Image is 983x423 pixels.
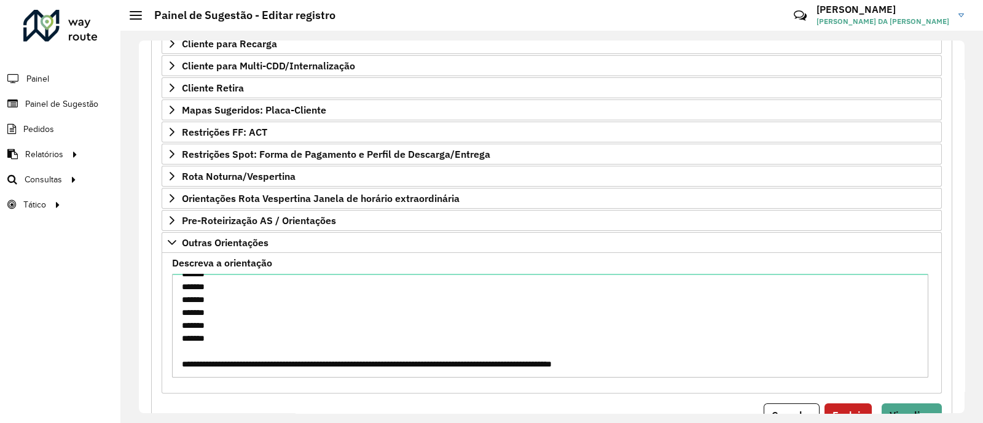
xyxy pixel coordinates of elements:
a: Cliente para Multi-CDD/Internalização [162,55,942,76]
span: Rota Noturna/Vespertina [182,171,296,181]
a: Mapas Sugeridos: Placa-Cliente [162,99,942,120]
a: Outras Orientações [162,232,942,253]
span: Orientações Rota Vespertina Janela de horário extraordinária [182,193,460,203]
span: Painel [26,72,49,85]
span: Restrições FF: ACT [182,127,267,137]
div: Outras Orientações [162,253,942,394]
span: Cliente para Recarga [182,39,277,49]
span: [PERSON_NAME] DA [PERSON_NAME] [817,16,949,27]
span: Excluir [832,409,864,421]
label: Descreva a orientação [172,255,272,270]
a: Orientações Rota Vespertina Janela de horário extraordinária [162,188,942,209]
span: Cancelar [772,409,812,421]
a: Restrições FF: ACT [162,122,942,142]
a: Restrições Spot: Forma de Pagamento e Perfil de Descarga/Entrega [162,144,942,165]
a: Cliente Retira [162,77,942,98]
span: Relatórios [25,148,63,161]
a: Pre-Roteirização AS / Orientações [162,210,942,231]
a: Rota Noturna/Vespertina [162,166,942,187]
span: Mapas Sugeridos: Placa-Cliente [182,105,326,115]
a: Contato Rápido [787,2,813,29]
span: Painel de Sugestão [25,98,98,111]
span: Visualizar [890,409,934,421]
span: Cliente para Multi-CDD/Internalização [182,61,355,71]
a: Cliente para Recarga [162,33,942,54]
span: Restrições Spot: Forma de Pagamento e Perfil de Descarga/Entrega [182,149,490,159]
span: Tático [23,198,46,211]
span: Outras Orientações [182,238,268,247]
span: Pre-Roteirização AS / Orientações [182,215,336,225]
h3: [PERSON_NAME] [817,4,949,15]
span: Cliente Retira [182,83,244,93]
span: Consultas [25,173,62,186]
span: Pedidos [23,123,54,136]
h2: Painel de Sugestão - Editar registro [142,9,335,22]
